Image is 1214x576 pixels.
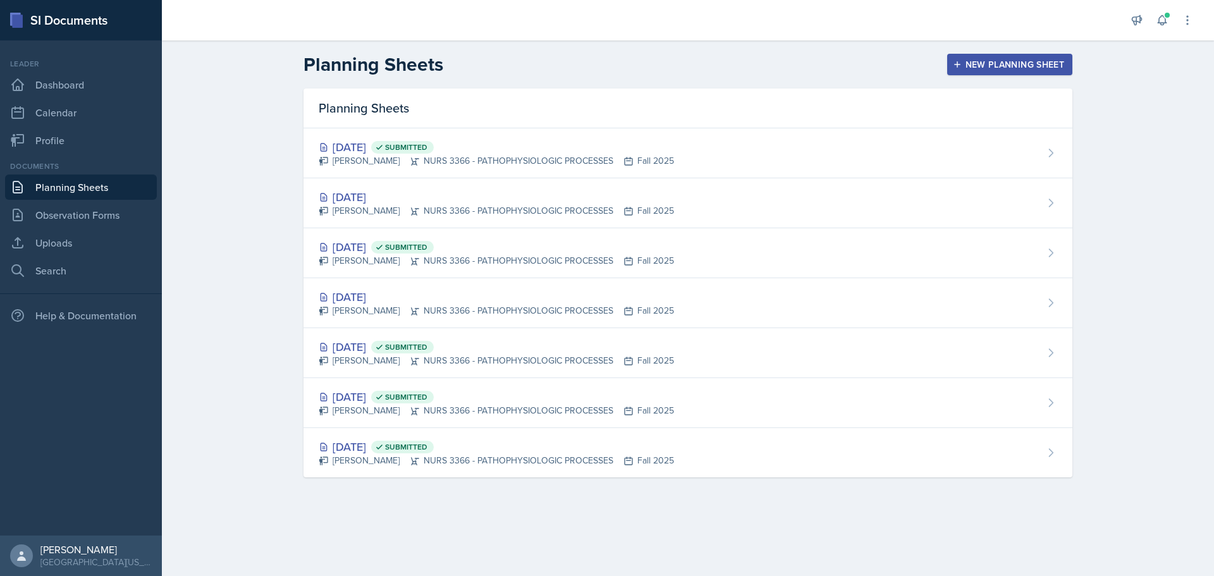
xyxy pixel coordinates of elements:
div: [DATE] [319,388,674,405]
div: [DATE] [319,188,674,205]
div: [PERSON_NAME] NURS 3366 - PATHOPHYSIOLOGIC PROCESSES Fall 2025 [319,154,674,168]
a: [DATE] Submitted [PERSON_NAME]NURS 3366 - PATHOPHYSIOLOGIC PROCESSESFall 2025 [303,328,1072,378]
button: New Planning Sheet [947,54,1072,75]
a: [DATE] Submitted [PERSON_NAME]NURS 3366 - PATHOPHYSIOLOGIC PROCESSESFall 2025 [303,428,1072,477]
div: [GEOGRAPHIC_DATA][US_STATE] [40,556,152,568]
div: [PERSON_NAME] NURS 3366 - PATHOPHYSIOLOGIC PROCESSES Fall 2025 [319,404,674,417]
a: Search [5,258,157,283]
div: Leader [5,58,157,70]
a: Profile [5,128,157,153]
div: [PERSON_NAME] NURS 3366 - PATHOPHYSIOLOGIC PROCESSES Fall 2025 [319,204,674,218]
div: Planning Sheets [303,89,1072,128]
a: Dashboard [5,72,157,97]
div: [PERSON_NAME] NURS 3366 - PATHOPHYSIOLOGIC PROCESSES Fall 2025 [319,454,674,467]
div: [DATE] [319,438,674,455]
span: Submitted [385,342,427,352]
span: Submitted [385,392,427,402]
div: New Planning Sheet [955,59,1064,70]
div: [DATE] [319,238,674,255]
a: Observation Forms [5,202,157,228]
div: [DATE] [319,338,674,355]
div: Help & Documentation [5,303,157,328]
a: [DATE] [PERSON_NAME]NURS 3366 - PATHOPHYSIOLOGIC PROCESSESFall 2025 [303,178,1072,228]
span: Submitted [385,142,427,152]
span: Submitted [385,242,427,252]
div: [PERSON_NAME] NURS 3366 - PATHOPHYSIOLOGIC PROCESSES Fall 2025 [319,304,674,317]
a: Calendar [5,100,157,125]
span: Submitted [385,442,427,452]
a: Uploads [5,230,157,255]
div: [PERSON_NAME] [40,543,152,556]
div: [PERSON_NAME] NURS 3366 - PATHOPHYSIOLOGIC PROCESSES Fall 2025 [319,354,674,367]
div: [PERSON_NAME] NURS 3366 - PATHOPHYSIOLOGIC PROCESSES Fall 2025 [319,254,674,267]
a: Planning Sheets [5,175,157,200]
div: Documents [5,161,157,172]
h2: Planning Sheets [303,53,443,76]
a: [DATE] Submitted [PERSON_NAME]NURS 3366 - PATHOPHYSIOLOGIC PROCESSESFall 2025 [303,228,1072,278]
a: [DATE] Submitted [PERSON_NAME]NURS 3366 - PATHOPHYSIOLOGIC PROCESSESFall 2025 [303,128,1072,178]
a: [DATE] Submitted [PERSON_NAME]NURS 3366 - PATHOPHYSIOLOGIC PROCESSESFall 2025 [303,378,1072,428]
div: [DATE] [319,138,674,156]
a: [DATE] [PERSON_NAME]NURS 3366 - PATHOPHYSIOLOGIC PROCESSESFall 2025 [303,278,1072,328]
div: [DATE] [319,288,674,305]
